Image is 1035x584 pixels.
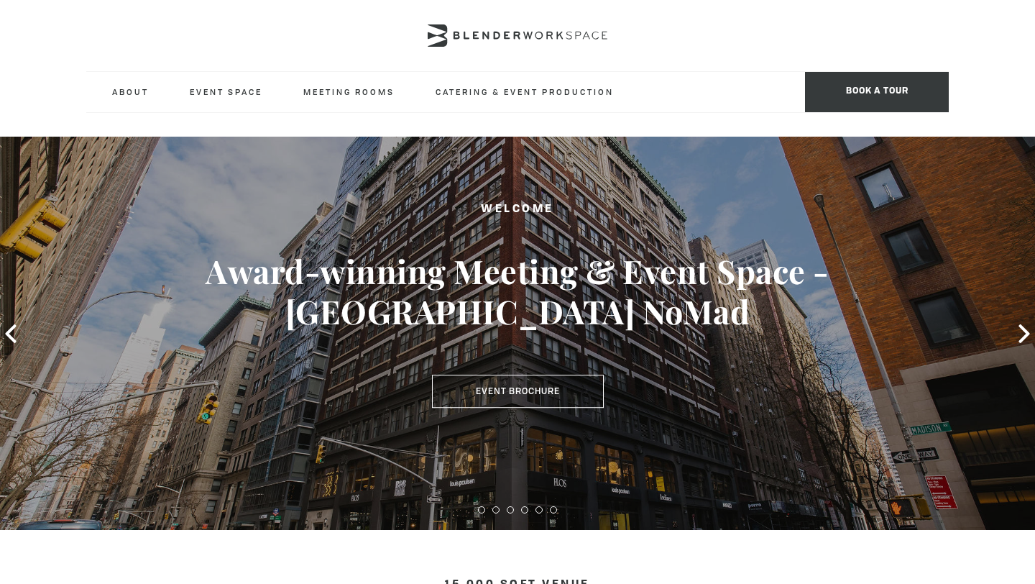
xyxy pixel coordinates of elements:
a: Event Space [178,72,274,111]
a: Event Brochure [432,375,604,409]
a: About [101,72,160,111]
h2: Welcome [52,201,983,219]
a: Catering & Event Production [424,72,625,111]
h3: Award-winning Meeting & Event Space - [GEOGRAPHIC_DATA] NoMad [52,251,983,332]
span: Book a tour [805,72,949,112]
a: Meeting Rooms [292,72,406,111]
